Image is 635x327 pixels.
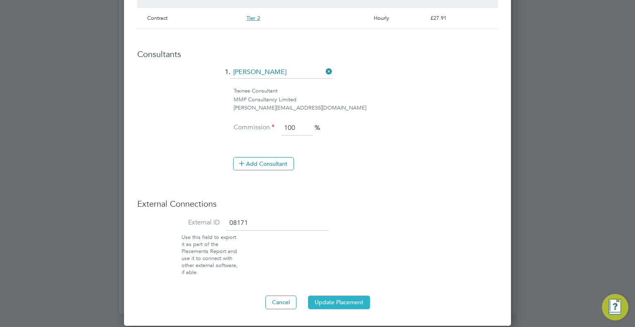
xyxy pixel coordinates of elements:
input: Search for... [230,66,332,79]
div: Trainee Consultant [234,87,498,95]
h3: Consultants [137,49,498,60]
span: Tier 2 [246,14,260,21]
li: 1. [137,66,498,87]
button: Add Consultant [233,157,294,170]
span: % [315,124,320,132]
div: Hourly [370,11,427,25]
button: Update Placement [308,296,370,309]
div: Contract [144,11,243,25]
div: £27.91 [427,11,498,25]
button: Engage Resource Center [602,294,628,320]
div: MMP Consultancy Limited [234,95,498,104]
h3: External Connections [137,198,498,209]
label: External ID [137,218,220,227]
div: [PERSON_NAME][EMAIL_ADDRESS][DOMAIN_NAME] [234,104,498,112]
label: Commission [233,123,275,132]
span: Use this field to export it as part of the Placements Report and use it to connect with other ext... [181,234,238,275]
button: Cancel [265,296,296,309]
